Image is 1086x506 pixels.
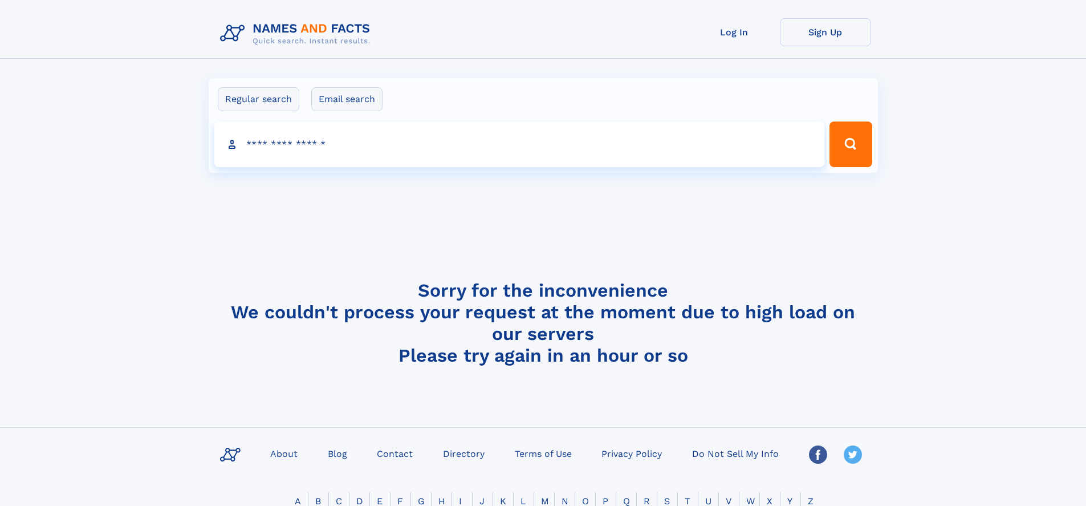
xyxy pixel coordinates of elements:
a: Log In [689,18,780,46]
a: Contact [372,445,417,462]
img: Facebook [809,446,827,464]
a: Directory [438,445,489,462]
a: About [266,445,302,462]
img: Logo Names and Facts [215,18,380,49]
label: Regular search [218,87,299,111]
h4: Sorry for the inconvenience We couldn't process your request at the moment due to high load on ou... [215,280,871,366]
label: Email search [311,87,383,111]
input: search input [214,122,825,167]
a: Do Not Sell My Info [688,445,783,462]
img: Twitter [844,446,862,464]
a: Sign Up [780,18,871,46]
a: Privacy Policy [597,445,666,462]
button: Search Button [829,122,872,167]
a: Terms of Use [510,445,576,462]
a: Blog [323,445,352,462]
